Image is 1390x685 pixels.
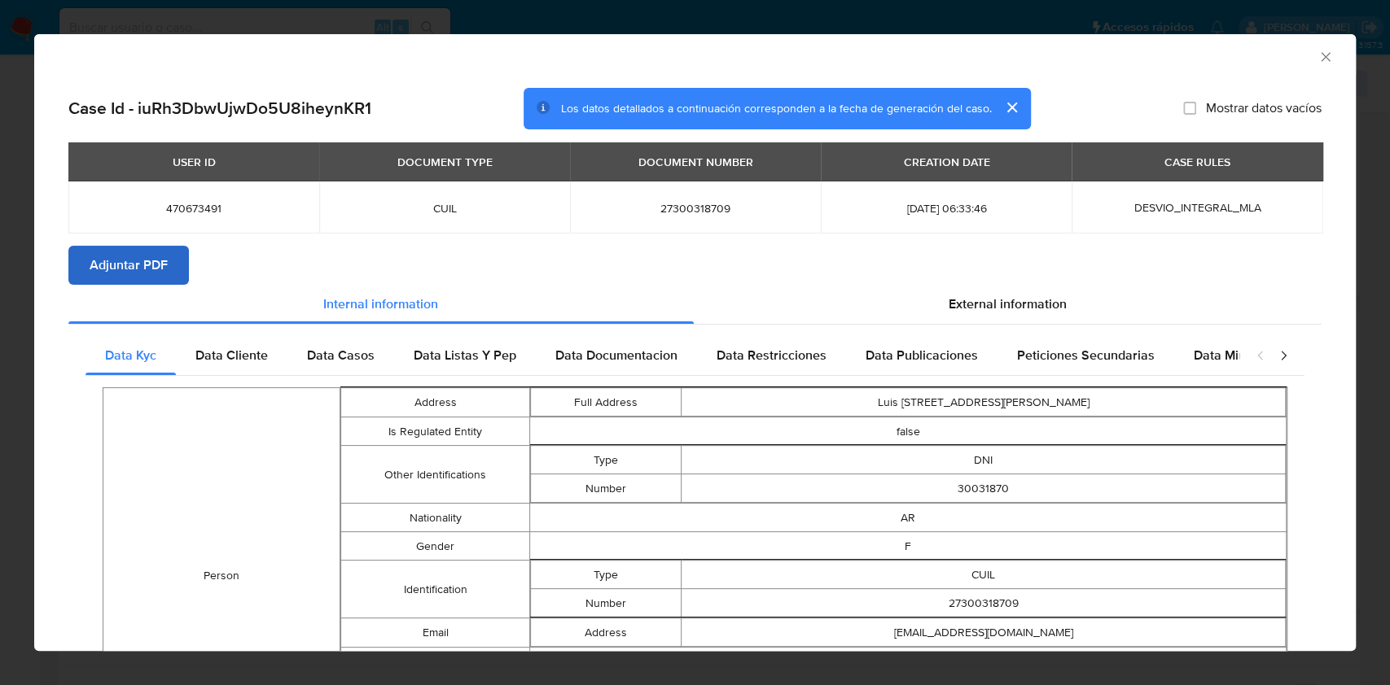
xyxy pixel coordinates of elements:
td: DNI [682,446,1286,474]
td: Type [531,561,682,589]
td: Luis [STREET_ADDRESS][PERSON_NAME] [682,388,1286,417]
td: AR [530,504,1287,532]
span: DESVIO_INTEGRAL_MLA [1133,199,1261,216]
span: Adjuntar PDF [90,247,168,283]
span: Los datos detallados a continuación corresponden a la fecha de generación del caso. [561,100,992,116]
span: 470673491 [88,201,300,216]
td: 27300318709 [682,589,1286,617]
td: Email [340,618,529,648]
td: Birthdate [340,648,529,676]
td: F [530,532,1287,561]
span: External information [949,295,1067,313]
span: Mostrar datos vacíos [1206,100,1322,116]
span: 27300318709 [590,201,801,216]
span: Data Documentacion [555,346,677,364]
span: Data Minoridad [1194,346,1283,364]
td: Gender [340,532,529,561]
td: Is Regulated Entity [340,417,529,446]
div: DOCUMENT NUMBER [629,148,763,176]
button: Adjuntar PDF [68,246,189,285]
div: DOCUMENT TYPE [388,148,502,176]
span: Data Publicaciones [866,346,978,364]
td: Full Address [531,388,682,417]
td: 30031870 [682,474,1286,503]
span: Internal information [323,295,438,313]
div: Detailed info [68,285,1322,324]
span: Data Kyc [105,346,156,364]
div: closure-recommendation-modal [34,34,1356,651]
td: Address [531,618,682,647]
td: Nationality [340,504,529,532]
span: Data Listas Y Pep [414,346,516,364]
td: CUIL [682,561,1286,589]
button: Cerrar ventana [1318,49,1332,63]
td: Other Identifications [340,446,529,504]
button: cerrar [992,88,1031,127]
td: Number [531,589,682,617]
div: Detailed internal info [86,336,1239,375]
span: CUIL [339,201,550,216]
td: false [530,417,1287,446]
td: Number [531,474,682,503]
input: Mostrar datos vacíos [1183,102,1196,115]
span: Data Restricciones [717,346,827,364]
div: CREATION DATE [893,148,999,176]
td: [DATE] [530,648,1287,676]
span: [DATE] 06:33:46 [840,201,1052,216]
td: Identification [340,561,529,618]
div: CASE RULES [1155,148,1240,176]
span: Data Casos [307,346,375,364]
td: Type [531,446,682,474]
h2: Case Id - iuRh3DbwUjwDo5U8iheynKR1 [68,98,371,119]
td: Address [340,388,529,417]
td: [EMAIL_ADDRESS][DOMAIN_NAME] [682,618,1286,647]
span: Data Cliente [195,346,268,364]
span: Peticiones Secundarias [1017,346,1155,364]
div: USER ID [163,148,226,176]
